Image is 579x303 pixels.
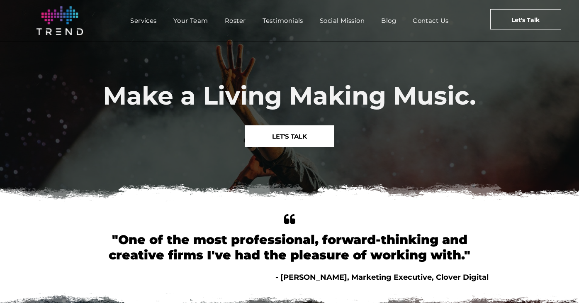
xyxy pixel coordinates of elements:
span: LET'S TALK [272,126,307,147]
span: - [PERSON_NAME], Marketing Executive, Clover Digital [275,273,489,282]
font: "One of the most professional, forward-thinking and creative firms I've had the pleasure of worki... [109,232,470,263]
a: Social Mission [311,15,373,27]
span: Make a Living Making Music. [103,81,476,111]
a: Let's Talk [490,9,561,29]
a: Services [122,15,165,27]
a: Your Team [165,15,217,27]
a: Roster [217,15,254,27]
a: Blog [373,15,404,27]
a: LET'S TALK [245,125,334,147]
a: Contact Us [404,15,457,27]
span: Let's Talk [511,10,540,30]
a: Testimonials [254,15,311,27]
img: logo [36,6,83,35]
